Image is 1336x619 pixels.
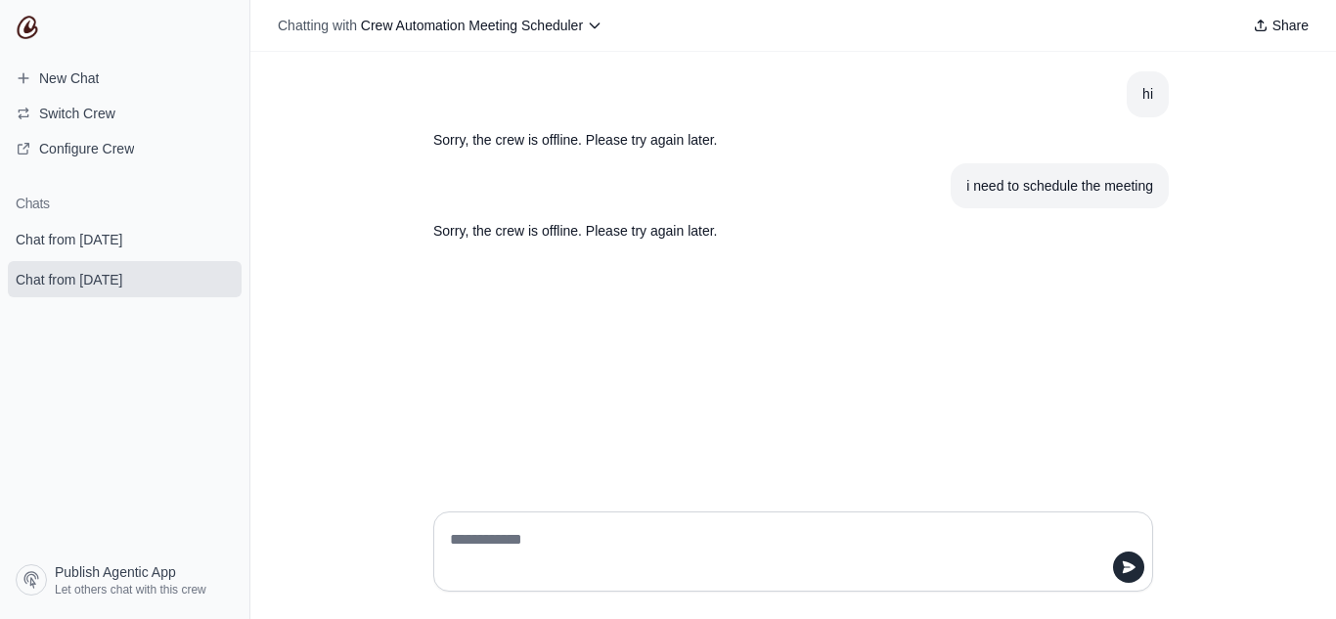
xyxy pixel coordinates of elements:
[1127,71,1169,117] section: User message
[361,18,583,33] span: Crew Automation Meeting Scheduler
[16,270,122,289] span: Chat from [DATE]
[8,221,242,257] a: Chat from [DATE]
[55,562,176,582] span: Publish Agentic App
[8,261,242,297] a: Chat from [DATE]
[1272,16,1309,35] span: Share
[8,133,242,164] a: Configure Crew
[39,139,134,158] span: Configure Crew
[8,556,242,603] a: Publish Agentic App Let others chat with this crew
[16,16,39,39] img: CrewAI Logo
[951,163,1169,209] section: User message
[418,117,1075,163] section: Response
[39,68,99,88] span: New Chat
[418,208,1075,254] section: Response
[1245,12,1316,39] button: Share
[1238,525,1336,619] iframe: Chat Widget
[16,230,122,249] span: Chat from [DATE]
[39,104,115,123] span: Switch Crew
[966,175,1153,198] div: i need to schedule the meeting
[55,582,206,597] span: Let others chat with this crew
[8,98,242,129] button: Switch Crew
[433,129,1059,152] p: Sorry, the crew is offline. Please try again later.
[433,220,1059,243] p: Sorry, the crew is offline. Please try again later.
[278,16,357,35] span: Chatting with
[8,63,242,94] a: New Chat
[270,12,610,39] button: Chatting with Crew Automation Meeting Scheduler
[1142,83,1153,106] div: hi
